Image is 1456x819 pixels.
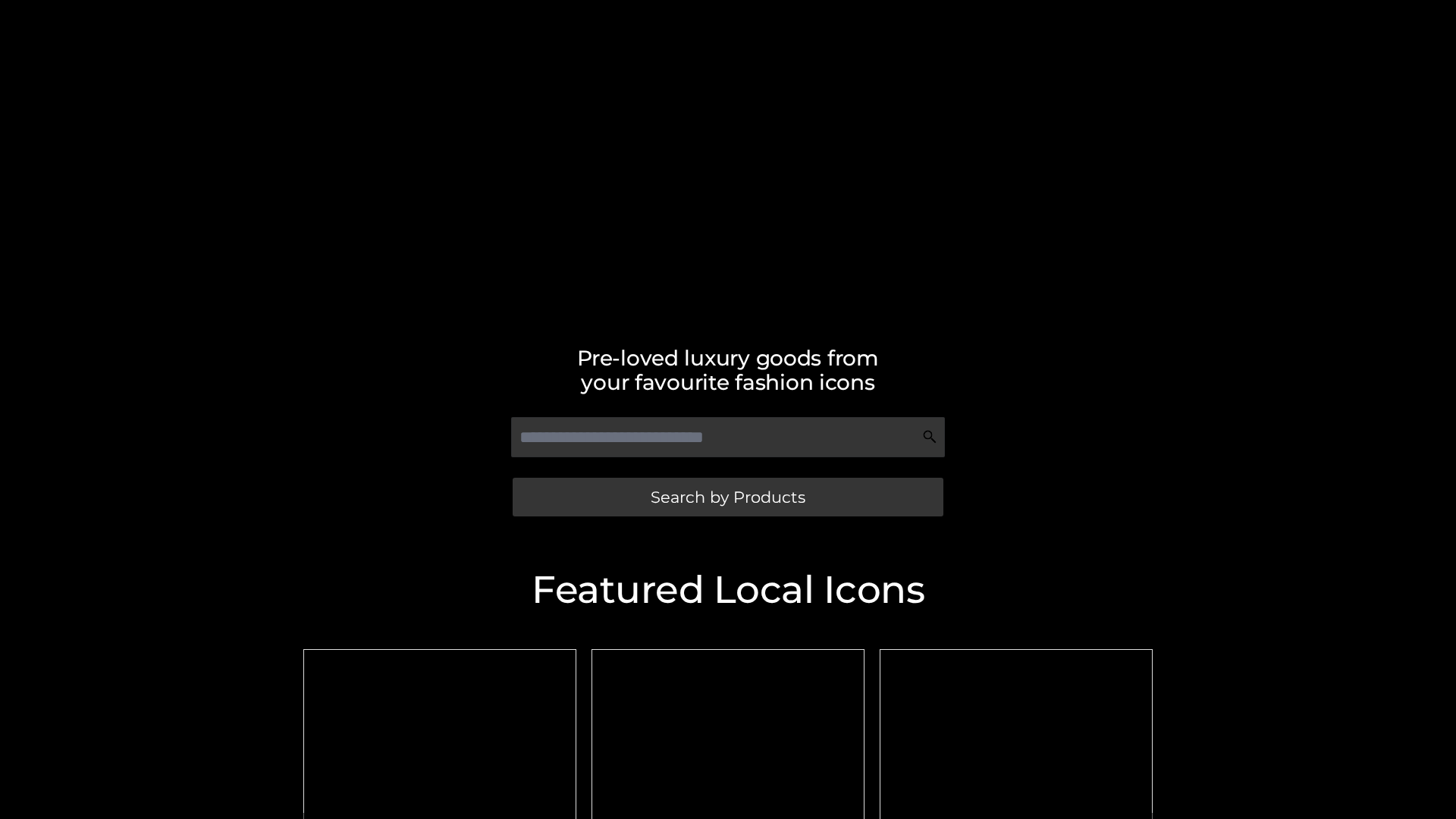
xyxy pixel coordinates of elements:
[296,571,1160,609] h2: Featured Local Icons​
[922,429,937,444] img: Search Icon
[296,346,1160,394] h2: Pre-loved luxury goods from your favourite fashion icons
[651,489,805,505] span: Search by Products
[513,478,943,516] a: Search by Products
